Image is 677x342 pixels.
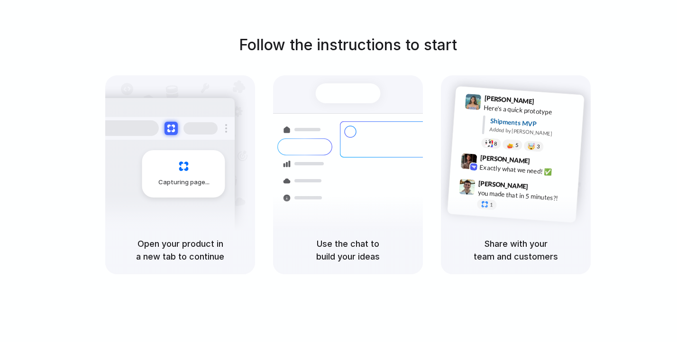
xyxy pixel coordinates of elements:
div: Here's a quick prototype [484,103,578,119]
span: [PERSON_NAME] [478,178,529,191]
span: 9:42 AM [533,157,552,168]
span: 1 [490,202,493,207]
h5: Use the chat to build your ideas [284,237,412,263]
div: Shipments MVP [490,116,577,132]
span: 9:41 AM [537,98,557,109]
span: 3 [537,144,540,149]
h5: Open your product in a new tab to continue [117,237,244,263]
div: Exactly what we need! ✅ [479,162,574,178]
div: Added by [PERSON_NAME] [489,126,576,139]
span: 5 [515,143,519,148]
div: you made that in 5 minutes?! [477,188,572,204]
span: [PERSON_NAME] [484,93,534,107]
div: 🤯 [528,143,536,150]
h1: Follow the instructions to start [239,34,457,56]
span: Capturing page [158,178,211,187]
span: 8 [494,141,497,146]
span: [PERSON_NAME] [480,153,530,166]
span: 9:47 AM [531,182,550,194]
h5: Share with your team and customers [452,237,579,263]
